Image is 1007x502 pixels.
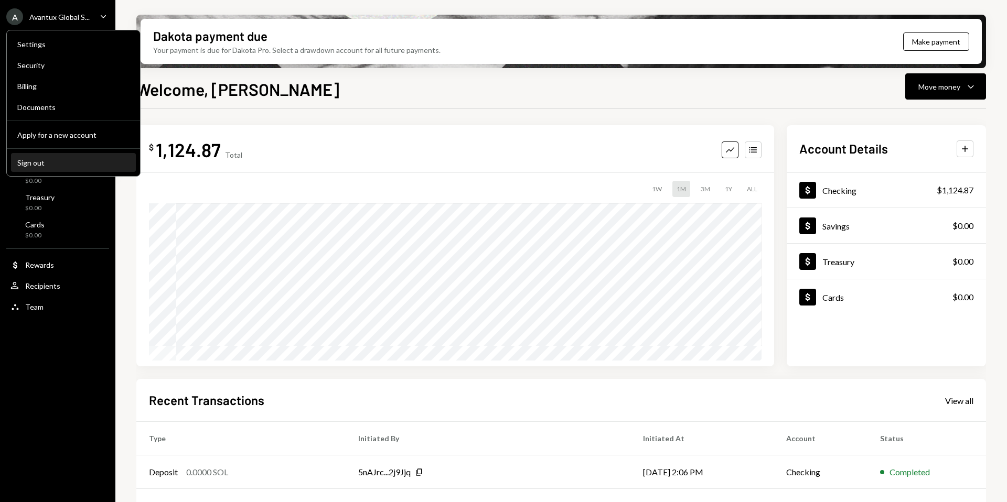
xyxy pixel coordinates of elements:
div: Rewards [25,260,54,269]
div: $0.00 [952,220,973,232]
h2: Account Details [799,140,888,157]
a: Team [6,297,109,316]
td: [DATE] 2:06 PM [630,455,773,489]
div: $1,124.87 [937,184,973,197]
div: $ [149,142,154,152]
button: Apply for a new account [11,126,136,145]
div: $0.00 [952,255,973,268]
a: Checking$1,124.87 [787,172,986,208]
th: Account [774,422,867,455]
a: Security [11,56,136,74]
div: Sign out [17,158,130,167]
button: Move money [905,73,986,100]
div: Recipients [25,281,60,290]
th: Initiated At [630,422,773,455]
th: Status [867,422,986,455]
div: Cards [25,220,45,229]
div: Security [17,61,130,70]
th: Type [136,422,346,455]
div: Settings [17,40,130,49]
div: Dakota payment due [153,27,267,45]
div: 0.0000 SOL [186,466,228,478]
td: Checking [774,455,867,489]
div: A [6,8,23,25]
a: Cards$0.00 [6,217,109,242]
div: Billing [17,82,130,91]
div: 3M [697,181,714,197]
a: View all [945,395,973,406]
div: Documents [17,103,130,112]
div: $0.00 [25,177,50,185]
div: Total [225,150,242,159]
div: Move money [918,81,960,92]
div: 1W [648,181,666,197]
a: Treasury$0.00 [787,244,986,279]
a: Recipients [6,276,109,295]
th: Initiated By [346,422,630,455]
h1: Welcome, [PERSON_NAME] [136,79,339,100]
div: View all [945,396,973,406]
div: Apply for a new account [17,130,130,139]
div: Treasury [822,257,854,267]
div: Savings [822,221,850,231]
div: 1,124.87 [156,138,221,161]
button: Make payment [903,32,969,51]
div: $0.00 [952,291,973,303]
div: 1Y [721,181,736,197]
div: Checking [822,185,856,195]
div: Deposit [149,466,178,478]
div: Avantux Global S... [29,13,90,21]
button: Sign out [11,154,136,172]
div: Your payment is due for Dakota Pro. Select a drawdown account for all future payments. [153,45,441,56]
div: ALL [743,181,762,197]
div: $0.00 [25,231,45,240]
a: Billing [11,77,136,95]
div: Team [25,302,44,311]
h2: Recent Transactions [149,391,264,409]
a: Rewards [6,255,109,274]
div: 5nAJrc...2j9Jjq [358,466,411,478]
div: Completed [890,466,930,478]
div: Cards [822,292,844,302]
a: Treasury$0.00 [6,190,109,215]
a: Savings$0.00 [787,208,986,243]
a: Cards$0.00 [787,279,986,314]
div: Treasury [25,193,55,202]
div: 1M [672,181,690,197]
a: Documents [11,97,136,116]
a: Settings [11,35,136,53]
div: $0.00 [25,204,55,213]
